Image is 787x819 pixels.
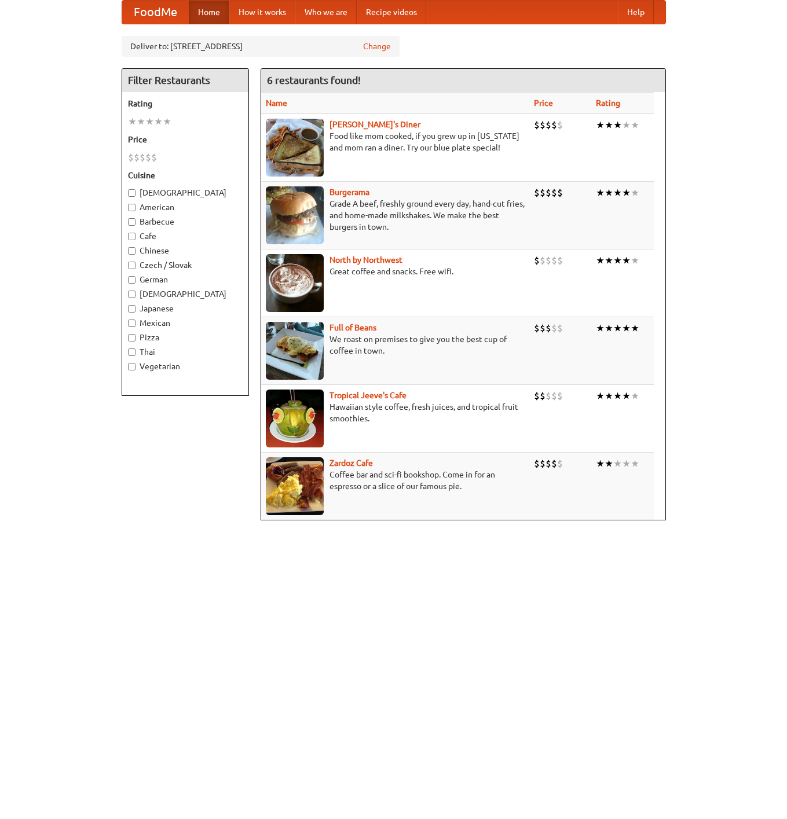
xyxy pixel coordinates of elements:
[295,1,357,24] a: Who we are
[618,1,654,24] a: Help
[596,186,605,199] li: ★
[128,276,136,284] input: German
[357,1,426,24] a: Recipe videos
[128,305,136,313] input: Japanese
[128,319,136,327] input: Mexican
[631,119,639,131] li: ★
[266,119,324,177] img: sallys.jpg
[128,259,243,271] label: Czech / Slovak
[551,390,557,402] li: $
[128,303,243,314] label: Japanese
[266,186,324,244] img: burgerama.jpg
[128,288,243,300] label: [DEMOGRAPHIC_DATA]
[546,322,551,335] li: $
[596,119,605,131] li: ★
[605,457,613,470] li: ★
[128,245,243,256] label: Chinese
[551,322,557,335] li: $
[266,130,525,153] p: Food like mom cooked, if you grew up in [US_STATE] and mom ran a diner. Try our blue plate special!
[330,120,420,129] a: [PERSON_NAME]'s Diner
[605,119,613,131] li: ★
[534,98,553,108] a: Price
[546,457,551,470] li: $
[266,333,525,357] p: We roast on premises to give you the best cup of coffee in town.
[266,198,525,233] p: Grade A beef, freshly ground every day, hand-cut fries, and home-made milkshakes. We make the bes...
[128,346,243,358] label: Thai
[266,266,525,277] p: Great coffee and snacks. Free wifi.
[145,115,154,128] li: ★
[540,322,546,335] li: $
[534,457,540,470] li: $
[551,186,557,199] li: $
[613,254,622,267] li: ★
[154,115,163,128] li: ★
[267,75,361,86] ng-pluralize: 6 restaurants found!
[631,390,639,402] li: ★
[534,254,540,267] li: $
[540,254,546,267] li: $
[557,390,563,402] li: $
[534,390,540,402] li: $
[128,218,136,226] input: Barbecue
[266,401,525,424] p: Hawaiian style coffee, fresh juices, and tropical fruit smoothies.
[546,254,551,267] li: $
[128,204,136,211] input: American
[330,255,402,265] a: North by Northwest
[189,1,229,24] a: Home
[622,457,631,470] li: ★
[140,151,145,164] li: $
[540,186,546,199] li: $
[128,134,243,145] h5: Price
[266,469,525,492] p: Coffee bar and sci-fi bookshop. Come in for an espresso or a slice of our famous pie.
[128,348,136,356] input: Thai
[330,391,407,400] b: Tropical Jeeve's Cafe
[363,41,391,52] a: Change
[546,186,551,199] li: $
[534,186,540,199] li: $
[122,69,248,92] h4: Filter Restaurants
[557,254,563,267] li: $
[613,457,622,470] li: ★
[128,98,243,109] h5: Rating
[622,119,631,131] li: ★
[546,119,551,131] li: $
[330,188,369,197] a: Burgerama
[605,390,613,402] li: ★
[122,1,189,24] a: FoodMe
[266,98,287,108] a: Name
[128,201,243,213] label: American
[557,457,563,470] li: $
[163,115,171,128] li: ★
[613,186,622,199] li: ★
[631,322,639,335] li: ★
[622,322,631,335] li: ★
[596,457,605,470] li: ★
[128,189,136,197] input: [DEMOGRAPHIC_DATA]
[128,363,136,370] input: Vegetarian
[330,323,376,332] a: Full of Beans
[137,115,145,128] li: ★
[605,322,613,335] li: ★
[605,254,613,267] li: ★
[557,322,563,335] li: $
[613,322,622,335] li: ★
[128,291,136,298] input: [DEMOGRAPHIC_DATA]
[330,458,373,468] a: Zardoz Cafe
[128,233,136,240] input: Cafe
[128,170,243,181] h5: Cuisine
[546,390,551,402] li: $
[557,186,563,199] li: $
[128,230,243,242] label: Cafe
[622,186,631,199] li: ★
[128,274,243,285] label: German
[622,390,631,402] li: ★
[631,457,639,470] li: ★
[128,361,243,372] label: Vegetarian
[266,390,324,447] img: jeeves.jpg
[613,390,622,402] li: ★
[229,1,295,24] a: How it works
